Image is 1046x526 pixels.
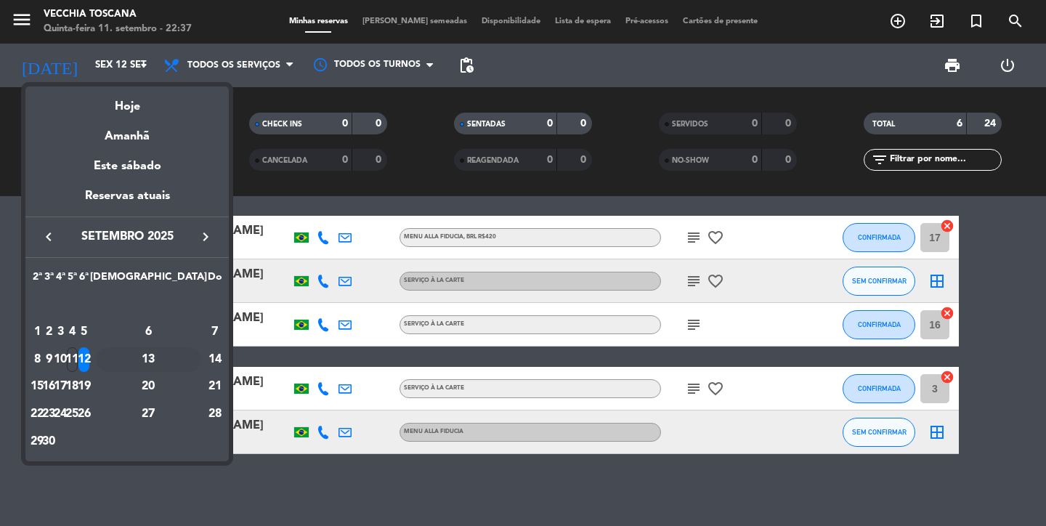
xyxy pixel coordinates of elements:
td: 20 de setembro de 2025 [90,373,207,400]
div: 10 [55,347,66,372]
div: Hoje [25,86,229,116]
div: 12 [78,347,89,372]
button: keyboard_arrow_right [192,227,219,246]
button: keyboard_arrow_left [36,227,62,246]
td: 25 de setembro de 2025 [66,400,78,428]
div: 17 [55,374,66,399]
div: 8 [32,347,43,372]
td: 28 de setembro de 2025 [207,400,223,428]
div: 28 [208,402,222,426]
div: 23 [44,402,54,426]
th: Quarta-feira [54,269,66,291]
td: 8 de setembro de 2025 [31,346,43,373]
td: 26 de setembro de 2025 [78,400,90,428]
td: 3 de setembro de 2025 [54,318,66,346]
div: 19 [78,374,89,399]
i: keyboard_arrow_right [197,228,214,246]
div: Reservas atuais [25,187,229,217]
div: 18 [67,374,78,399]
td: 14 de setembro de 2025 [207,346,223,373]
td: 15 de setembro de 2025 [31,373,43,400]
div: 21 [208,374,222,399]
div: 30 [44,429,54,454]
div: 20 [96,374,201,399]
td: 27 de setembro de 2025 [90,400,207,428]
div: 29 [32,429,43,454]
div: 16 [44,374,54,399]
div: 22 [32,402,43,426]
td: 1 de setembro de 2025 [31,318,43,346]
div: 9 [44,347,54,372]
div: 7 [208,320,222,344]
td: 16 de setembro de 2025 [43,373,54,400]
div: Amanhã [25,116,229,146]
td: 23 de setembro de 2025 [43,400,54,428]
td: 21 de setembro de 2025 [207,373,223,400]
th: Sexta-feira [78,269,90,291]
i: keyboard_arrow_left [40,228,57,246]
th: Terça-feira [43,269,54,291]
td: 19 de setembro de 2025 [78,373,90,400]
div: 3 [55,320,66,344]
div: 26 [78,402,89,426]
td: SET [31,291,223,318]
td: 17 de setembro de 2025 [54,373,66,400]
td: 9 de setembro de 2025 [43,346,54,373]
td: 7 de setembro de 2025 [207,318,223,346]
div: 14 [208,347,222,372]
th: Sábado [90,269,207,291]
div: 13 [96,347,201,372]
div: 27 [96,402,201,426]
td: 13 de setembro de 2025 [90,346,207,373]
div: 25 [67,402,78,426]
td: 11 de setembro de 2025 [66,346,78,373]
td: 22 de setembro de 2025 [31,400,43,428]
td: 18 de setembro de 2025 [66,373,78,400]
div: 15 [32,374,43,399]
td: 4 de setembro de 2025 [66,318,78,346]
div: 1 [32,320,43,344]
td: 12 de setembro de 2025 [78,346,90,373]
div: 24 [55,402,66,426]
div: 11 [67,347,78,372]
span: setembro 2025 [62,227,192,246]
th: Quinta-feira [66,269,78,291]
div: 2 [44,320,54,344]
div: 6 [96,320,201,344]
td: 30 de setembro de 2025 [43,428,54,456]
th: Segunda-feira [31,269,43,291]
div: 4 [67,320,78,344]
td: 5 de setembro de 2025 [78,318,90,346]
td: 6 de setembro de 2025 [90,318,207,346]
td: 29 de setembro de 2025 [31,428,43,456]
div: Este sábado [25,146,229,187]
td: 2 de setembro de 2025 [43,318,54,346]
th: Domingo [207,269,223,291]
td: 24 de setembro de 2025 [54,400,66,428]
div: 5 [78,320,89,344]
td: 10 de setembro de 2025 [54,346,66,373]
